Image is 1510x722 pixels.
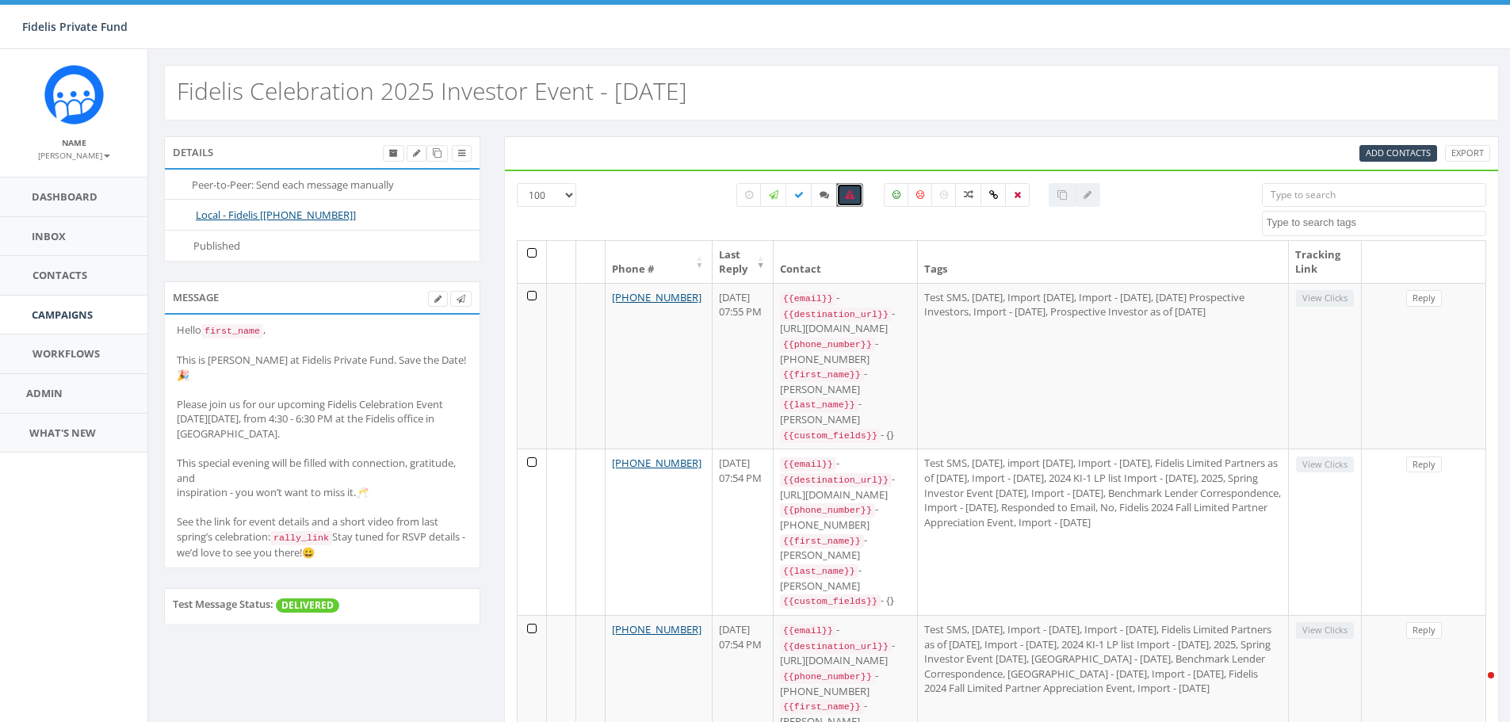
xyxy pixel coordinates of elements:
span: Admin [26,386,63,400]
a: Reply [1406,622,1442,639]
code: {{email}} [780,624,836,638]
td: [DATE] 07:55 PM [713,283,774,449]
code: {{destination_url}} [780,473,892,487]
div: - [PERSON_NAME] [780,366,912,396]
i: Published [177,241,193,251]
td: Test SMS, [DATE], Import [DATE], Import - [DATE], [DATE] Prospective Investors, Import - [DATE], ... [918,283,1288,449]
code: {{last_name}} [780,398,858,412]
label: Replied [811,183,838,207]
a: Add Contacts [1359,145,1437,162]
div: - [780,456,912,472]
span: Archive Campaign [389,147,398,159]
a: [PERSON_NAME] [38,147,110,162]
label: Neutral [931,183,957,207]
div: - [PERSON_NAME] [780,396,912,426]
label: Mixed [955,183,982,207]
code: first_name [201,324,263,338]
code: {{custom_fields}} [780,429,881,443]
li: Peer-to-Peer: Send each message manually [165,170,480,201]
code: {{first_name}} [780,534,864,548]
div: - [780,622,912,638]
code: {{first_name}} [780,700,864,714]
code: {{last_name}} [780,564,858,579]
span: Contacts [32,268,87,282]
span: Dashboard [32,189,97,204]
span: Edit Campaign Title [413,147,420,159]
label: Removed [1005,183,1030,207]
code: {{phone_number}} [780,503,875,518]
a: Reply [1406,290,1442,307]
th: Phone #: activate to sort column ascending [606,241,713,283]
div: - {} [780,427,912,443]
code: {{destination_url}} [780,308,892,322]
div: - [PHONE_NUMBER] [780,668,912,698]
a: Reply [1406,457,1442,473]
label: Delivered [786,183,812,207]
label: Negative [908,183,933,207]
div: Message [164,281,480,313]
code: {{phone_number}} [780,670,875,684]
span: Clone Campaign [433,147,442,159]
span: Inbox [32,229,66,243]
a: Export [1445,145,1490,162]
span: Add Contacts [1366,147,1431,159]
code: {{email}} [780,292,836,306]
div: - [PHONE_NUMBER] [780,336,912,366]
span: Edit Campaign Body [434,292,442,304]
textarea: Search [1267,216,1485,230]
small: [PERSON_NAME] [38,150,110,161]
img: Rally_Corp_Icon.png [44,65,104,124]
code: {{custom_fields}} [780,594,881,609]
th: Contact [774,241,919,283]
code: rally_link [270,531,332,545]
span: CSV files only [1366,147,1431,159]
td: Test SMS, [DATE], import [DATE], Import - [DATE], Fidelis Limited Partners as of [DATE], Import -... [918,449,1288,615]
span: What's New [29,426,96,440]
div: - [PERSON_NAME] [780,563,912,593]
div: Details [164,136,480,168]
h2: Fidelis Celebration 2025 Investor Event - [DATE] [177,78,687,104]
code: {{destination_url}} [780,640,892,654]
span: View Campaign Delivery Statistics [458,147,465,159]
div: - [PERSON_NAME] [780,533,912,563]
th: Tags [918,241,1288,283]
div: - [URL][DOMAIN_NAME] [780,472,912,502]
iframe: Intercom live chat [1456,668,1494,706]
input: Type to search [1262,183,1486,207]
div: - [780,290,912,306]
label: Sending [760,183,787,207]
span: Campaigns [32,308,93,322]
label: Pending [736,183,762,207]
label: Link Clicked [981,183,1007,207]
div: Hello , This is [PERSON_NAME] at Fidelis Private Fund. Save the Date! 🎉 Please join us for our up... [177,323,468,560]
label: Bounced [836,183,863,207]
label: Positive [884,183,909,207]
th: Tracking Link [1289,241,1362,283]
a: [PHONE_NUMBER] [612,456,701,470]
span: Send Test Message [457,292,465,304]
label: Test Message Status: [173,597,273,612]
div: - [PHONE_NUMBER] [780,502,912,532]
span: Fidelis Private Fund [22,19,128,34]
code: {{phone_number}} [780,338,875,352]
a: Local - Fidelis [[PHONE_NUMBER]] [196,208,356,222]
th: Last Reply: activate to sort column ascending [713,241,774,283]
a: [PHONE_NUMBER] [612,622,701,636]
i: Peer-to-Peer [177,180,192,190]
div: - [URL][DOMAIN_NAME] [780,306,912,336]
div: - {} [780,593,912,609]
div: - [URL][DOMAIN_NAME] [780,638,912,668]
td: [DATE] 07:54 PM [713,449,774,615]
li: Published [165,230,480,262]
code: {{first_name}} [780,368,864,382]
span: Workflows [32,346,100,361]
small: Name [62,137,86,148]
code: {{email}} [780,457,836,472]
span: DELIVERED [276,598,339,613]
a: [PHONE_NUMBER] [612,290,701,304]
